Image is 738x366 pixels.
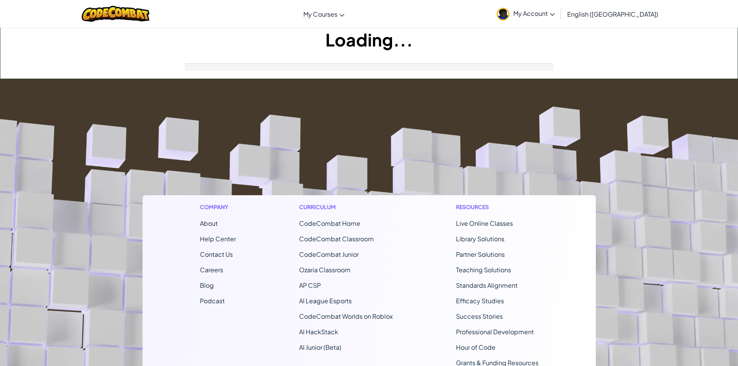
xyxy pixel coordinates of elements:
a: Podcast [200,297,225,305]
a: Help Center [200,235,236,243]
h1: Company [200,203,236,211]
a: Standards Alignment [456,281,518,289]
a: Blog [200,281,214,289]
a: My Account [493,2,559,26]
a: Live Online Classes [456,219,513,227]
a: CodeCombat Junior [299,250,359,258]
a: Ozaria Classroom [299,266,351,274]
a: About [200,219,218,227]
span: Contact Us [200,250,233,258]
a: Success Stories [456,312,503,320]
a: Library Solutions [456,235,504,243]
h1: Curriculum [299,203,393,211]
a: AP CSP [299,281,321,289]
a: CodeCombat Classroom [299,235,374,243]
a: AI HackStack [299,328,338,336]
span: CodeCombat Home [299,219,360,227]
span: My Account [513,9,555,17]
a: Hour of Code [456,343,495,351]
a: Careers [200,266,223,274]
a: Partner Solutions [456,250,505,258]
img: CodeCombat logo [82,6,150,22]
a: CodeCombat Worlds on Roblox [299,312,393,320]
a: English ([GEOGRAPHIC_DATA]) [563,3,662,24]
h1: Loading... [0,27,738,52]
h1: Resources [456,203,538,211]
a: AI Junior (Beta) [299,343,341,351]
img: avatar [497,8,509,21]
span: My Courses [303,10,337,18]
a: My Courses [299,3,348,24]
a: Professional Development [456,328,534,336]
a: Teaching Solutions [456,266,511,274]
a: AI League Esports [299,297,352,305]
a: Efficacy Studies [456,297,504,305]
span: English ([GEOGRAPHIC_DATA]) [567,10,658,18]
